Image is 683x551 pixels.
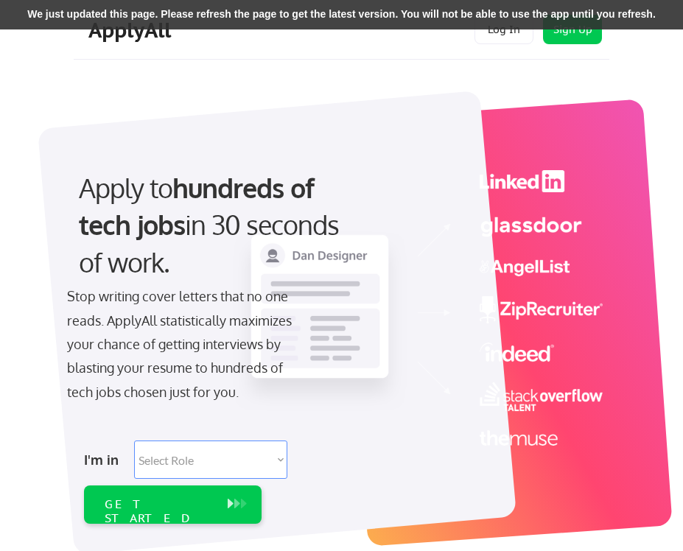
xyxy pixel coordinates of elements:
button: Log In [474,15,533,44]
strong: hundreds of tech jobs [79,171,321,241]
div: Stop writing cover letters that no one reads. ApplyAll statistically maximizes your chance of get... [67,284,304,404]
button: Sign Up [543,15,602,44]
div: Apply to in 30 seconds of work. [79,169,362,281]
div: GET STARTED [105,497,213,525]
div: I'm in [84,448,125,471]
div: ApplyAll [88,18,175,43]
